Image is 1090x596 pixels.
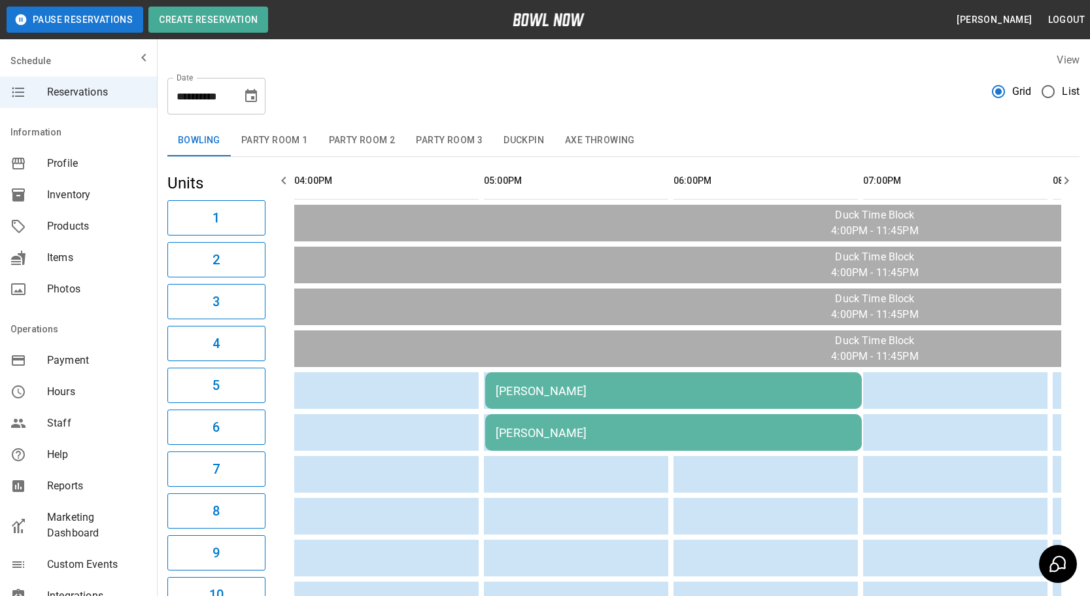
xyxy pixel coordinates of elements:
button: 6 [167,410,265,445]
span: List [1062,84,1080,99]
button: 9 [167,535,265,570]
h5: Units [167,173,265,194]
h6: 9 [213,542,220,563]
button: 2 [167,242,265,277]
div: [PERSON_NAME] [496,426,851,440]
span: Grid [1012,84,1032,99]
span: Payment [47,353,146,368]
button: Bowling [167,125,231,156]
span: Custom Events [47,557,146,572]
th: 05:00PM [484,162,668,200]
button: Duckpin [493,125,554,156]
span: Marketing Dashboard [47,510,146,541]
span: Reports [47,478,146,494]
th: 04:00PM [294,162,479,200]
div: [PERSON_NAME] [496,384,851,398]
span: Reservations [47,84,146,100]
th: 06:00PM [673,162,858,200]
th: 07:00PM [863,162,1047,200]
button: 7 [167,451,265,487]
h6: 1 [213,207,220,228]
button: 5 [167,368,265,403]
span: Photos [47,281,146,297]
button: 1 [167,200,265,236]
div: inventory tabs [167,125,1080,156]
button: Axe Throwing [554,125,645,156]
button: Party Room 3 [405,125,493,156]
button: Choose date, selected date is Oct 1, 2025 [238,83,264,109]
label: View [1057,54,1080,66]
h6: 5 [213,375,220,396]
span: Inventory [47,187,146,203]
span: Products [47,219,146,234]
button: Party Room 2 [318,125,406,156]
button: Pause Reservations [7,7,143,33]
h6: 8 [213,500,220,521]
h6: 7 [213,459,220,480]
h6: 6 [213,417,220,438]
span: Hours [47,384,146,400]
h6: 2 [213,249,220,270]
button: Create Reservation [148,7,268,33]
button: 3 [167,284,265,319]
button: Party Room 1 [231,125,318,156]
span: Staff [47,415,146,431]
span: Items [47,250,146,266]
button: 8 [167,493,265,529]
img: logo [513,13,585,26]
h6: 4 [213,333,220,354]
span: Profile [47,156,146,171]
span: Help [47,447,146,463]
h6: 3 [213,291,220,312]
button: [PERSON_NAME] [951,8,1037,32]
button: Logout [1043,8,1090,32]
button: 4 [167,326,265,361]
